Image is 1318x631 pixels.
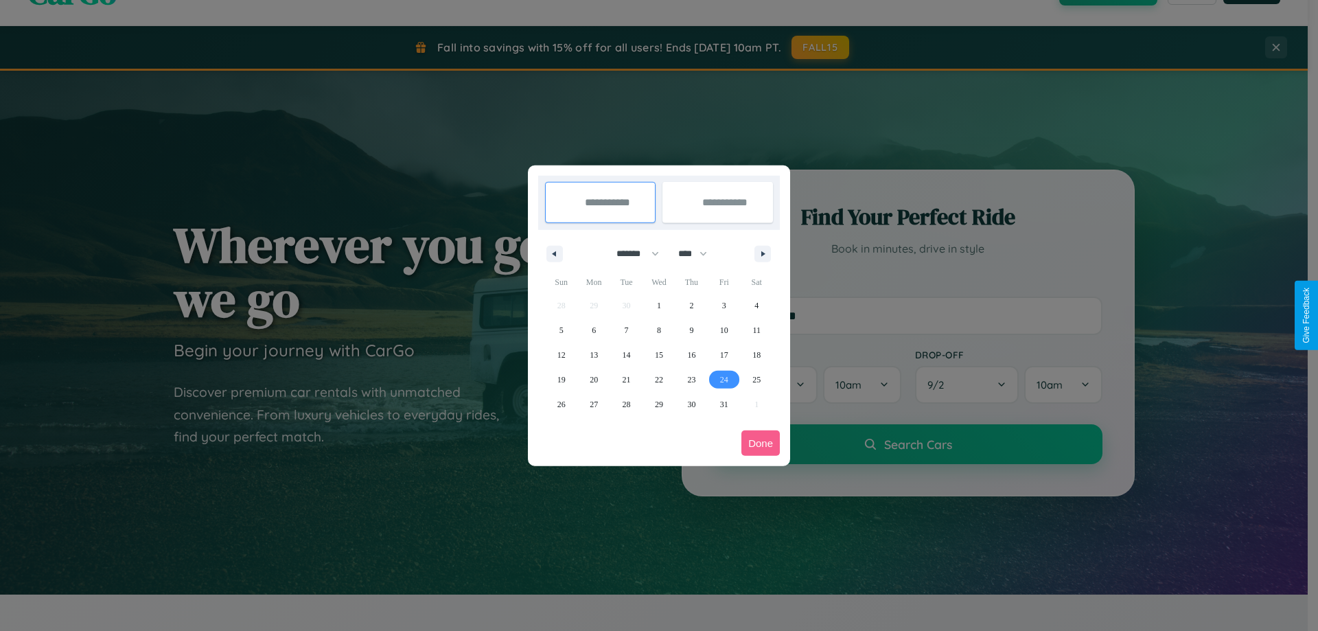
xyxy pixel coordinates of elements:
button: 3 [708,293,740,318]
span: 24 [720,367,728,392]
span: 25 [752,367,761,392]
button: 17 [708,343,740,367]
span: 14 [623,343,631,367]
span: 20 [590,367,598,392]
button: 27 [577,392,610,417]
button: 29 [643,392,675,417]
span: 18 [752,343,761,367]
span: 23 [687,367,695,392]
span: 17 [720,343,728,367]
button: 22 [643,367,675,392]
span: 31 [720,392,728,417]
span: 16 [687,343,695,367]
span: 5 [559,318,564,343]
span: 13 [590,343,598,367]
span: 28 [623,392,631,417]
span: 19 [557,367,566,392]
button: 8 [643,318,675,343]
span: Mon [577,271,610,293]
button: 12 [545,343,577,367]
button: 1 [643,293,675,318]
button: 15 [643,343,675,367]
button: 30 [675,392,708,417]
span: 29 [655,392,663,417]
button: 5 [545,318,577,343]
button: 18 [741,343,773,367]
button: 19 [545,367,577,392]
span: Thu [675,271,708,293]
span: 27 [590,392,598,417]
span: 8 [657,318,661,343]
span: Sat [741,271,773,293]
span: 4 [754,293,759,318]
span: 2 [689,293,693,318]
button: 16 [675,343,708,367]
button: 23 [675,367,708,392]
span: 10 [720,318,728,343]
span: 3 [722,293,726,318]
button: 11 [741,318,773,343]
button: 9 [675,318,708,343]
button: 26 [545,392,577,417]
span: 9 [689,318,693,343]
button: 13 [577,343,610,367]
span: 1 [657,293,661,318]
button: 14 [610,343,643,367]
button: 20 [577,367,610,392]
span: Wed [643,271,675,293]
button: 28 [610,392,643,417]
button: 21 [610,367,643,392]
span: 22 [655,367,663,392]
span: Tue [610,271,643,293]
button: 6 [577,318,610,343]
button: Done [741,431,780,456]
span: 12 [557,343,566,367]
button: 2 [675,293,708,318]
span: 11 [752,318,761,343]
span: Sun [545,271,577,293]
span: 21 [623,367,631,392]
button: 7 [610,318,643,343]
div: Give Feedback [1302,288,1311,343]
button: 4 [741,293,773,318]
button: 24 [708,367,740,392]
button: 25 [741,367,773,392]
span: 7 [625,318,629,343]
span: 30 [687,392,695,417]
span: 6 [592,318,596,343]
button: 31 [708,392,740,417]
button: 10 [708,318,740,343]
span: 15 [655,343,663,367]
span: 26 [557,392,566,417]
span: Fri [708,271,740,293]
